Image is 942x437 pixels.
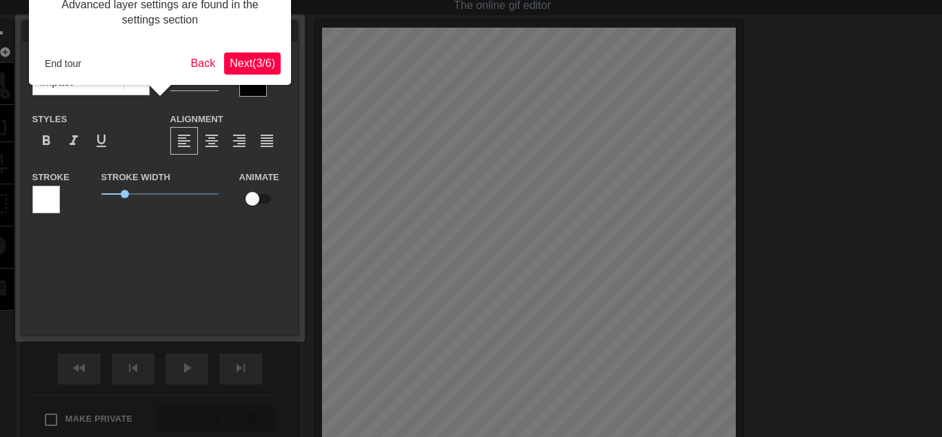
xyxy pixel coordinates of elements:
[176,133,192,149] span: format_align_left
[170,113,223,126] label: Alignment
[203,133,220,149] span: format_align_center
[230,57,275,69] span: Next ( 3 / 6 )
[38,133,54,149] span: format_bold
[93,133,110,149] span: format_underline
[179,360,195,376] span: play_arrow
[66,133,82,149] span: format_italic
[259,133,275,149] span: format_align_justify
[39,53,87,74] button: End tour
[125,360,141,376] span: skip_previous
[232,360,249,376] span: skip_next
[239,171,279,184] label: Animate
[32,113,68,126] label: Styles
[32,171,70,184] label: Stroke
[231,133,248,149] span: format_align_right
[101,171,170,184] label: Stroke Width
[186,52,221,75] button: Back
[224,52,281,75] button: Next
[71,360,88,376] span: fast_rewind
[66,412,133,426] span: Make Private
